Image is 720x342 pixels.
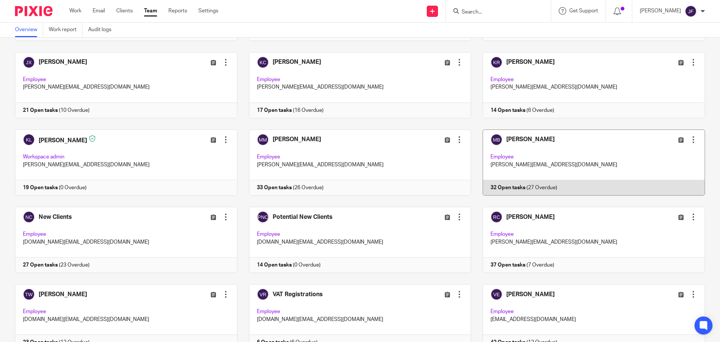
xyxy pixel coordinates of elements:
[69,7,81,15] a: Work
[15,6,52,16] img: Pixie
[88,23,117,37] a: Audit logs
[569,8,598,14] span: Get Support
[640,7,681,15] p: [PERSON_NAME]
[198,7,218,15] a: Settings
[461,9,528,16] input: Search
[685,5,697,17] img: svg%3E
[93,7,105,15] a: Email
[144,7,157,15] a: Team
[168,7,187,15] a: Reports
[15,23,43,37] a: Overview
[49,23,82,37] a: Work report
[116,7,133,15] a: Clients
